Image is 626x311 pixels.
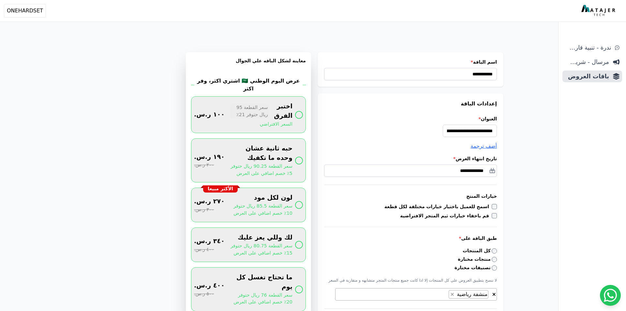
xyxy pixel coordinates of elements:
[230,273,292,292] span: ما تحتاج تغسل كل يوم
[492,248,497,254] input: كل المنتجات
[230,144,292,163] span: حبه ثانية عشان وحده ما تكفيك
[455,291,488,297] span: منشفة رياضية
[7,7,43,15] span: ONEHARDSET
[492,291,496,297] span: ×
[449,290,456,298] button: Remove item
[4,4,46,18] button: ONEHARDSET
[565,57,609,67] span: مرسال - شريط دعاية
[197,77,300,93] h2: عرض اليوم الوطني 🇸🇦 اشتري اكثر، وفر اكثر
[194,206,214,213] span: ٣٠٠ ر.س.
[194,197,225,206] span: ٢٧٠ ر.س.
[470,143,497,149] span: أضف ترجمة
[194,152,225,162] span: ١٩٠ ر.س.
[230,292,292,306] span: سعر القطعة 76 ريال حتوفر 20٪ خصم اضافي على العرض
[324,155,497,162] label: تاريخ انتهاء العرض
[324,100,497,108] h3: إعدادات الباقة
[272,102,292,121] span: اختبر الفرق
[194,290,214,298] span: ٥٠٠ ر.س.
[194,281,225,290] span: ٤٠٠ ر.س.
[565,72,609,81] span: باقات العروض
[455,264,497,271] label: تصنيفات مختارة
[260,121,292,128] span: السعر الافتراضي
[238,233,292,242] span: لك وللي يعز عليك
[450,291,455,297] span: ×
[492,290,497,297] button: قم بإزالة كل العناصر
[194,246,214,253] span: ٤٠٠ ر.س.
[194,162,214,169] span: ٢٠٠ ر.س.
[443,291,447,299] textarea: Search
[324,59,497,65] label: اسم الباقة
[324,235,497,241] label: طبق الباقة على
[400,212,492,219] label: قم باخفاء خيارات ثيم المتجر الافتراضية
[254,193,292,203] span: لون لكل مود
[565,43,611,52] span: ندرة - تنبية قارب علي النفاذ
[230,104,269,118] span: سعر القطعة 95 ريال حتوفر 21٪
[230,203,292,217] span: سعر القطعة 85.5 ريال حتوفر 10٪ خصم اضافي على العرض
[324,278,497,283] p: لا ننصح بتطبيق العروض علي كل المنتجات إلا اذا كانت جميع منتجات المتجر متشابهه و متقاربة في السعر
[463,247,497,254] label: كل المنتجات
[230,242,292,257] span: سعر القطعة 80.75 ريال حتوفر 15٪ خصم اضافي على العرض
[191,57,306,72] h3: معاينة لشكل الباقه علي الجوال
[194,110,225,119] span: ١٠٠ ر.س.
[581,5,617,17] img: MatajerTech Logo
[492,257,497,262] input: منتجات مختارة
[470,142,497,150] button: أضف ترجمة
[384,203,492,210] label: اسمح للعميل باختيار خيارات مختلفة لكل قطعة
[324,116,497,122] label: العنوان
[449,290,488,299] li: منشفة رياضية
[492,265,497,271] input: تصنيفات مختارة
[458,256,497,263] label: منتجات مختارة
[324,193,497,199] h3: خيارات المنتج
[203,185,238,193] div: الأكثر مبيعا
[230,163,292,177] span: سعر القطعة 90.25 ريال حتوفر 5٪ خصم اضافي على العرض
[194,237,225,246] span: ٣٤٠ ر.س.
